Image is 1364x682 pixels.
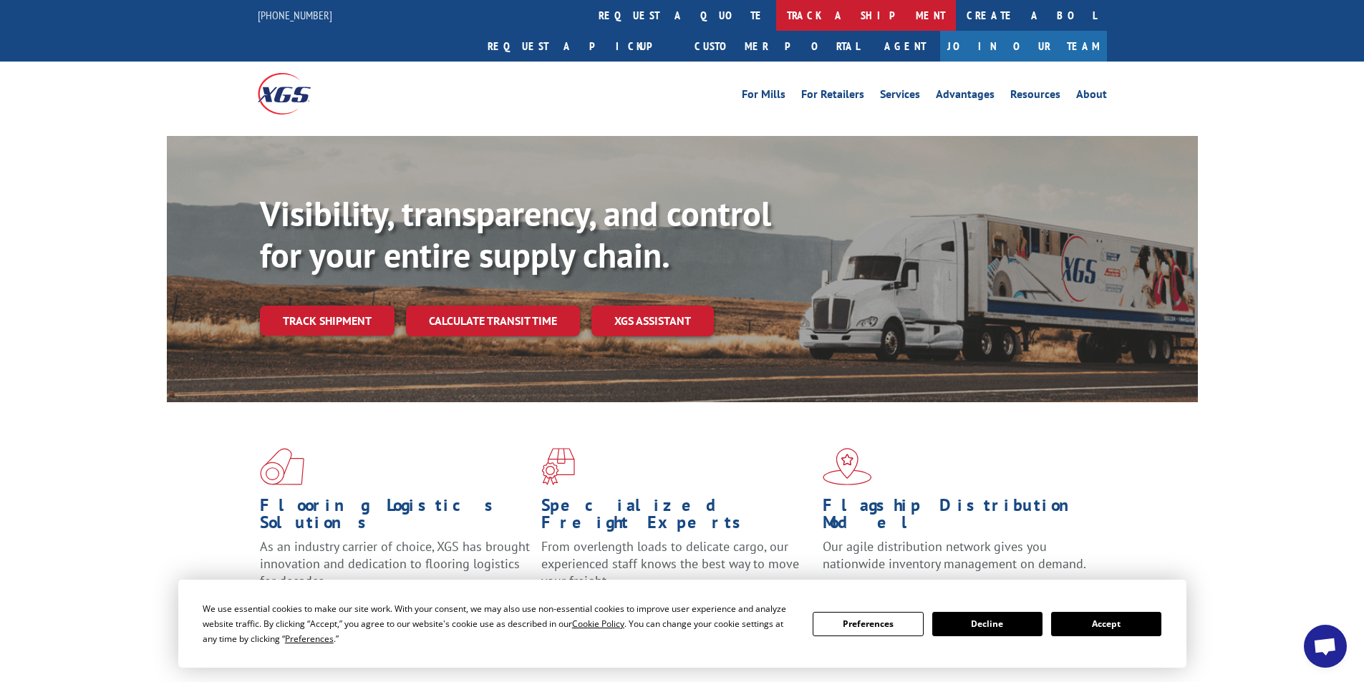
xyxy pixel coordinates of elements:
[178,580,1186,668] div: Cookie Consent Prompt
[932,612,1043,636] button: Decline
[870,31,940,62] a: Agent
[477,31,684,62] a: Request a pickup
[541,448,575,485] img: xgs-icon-focused-on-flooring-red
[1010,89,1060,104] a: Resources
[203,601,795,646] div: We use essential cookies to make our site work. With your consent, we may also use non-essential ...
[258,8,332,22] a: [PHONE_NUMBER]
[880,89,920,104] a: Services
[940,31,1107,62] a: Join Our Team
[1304,625,1347,668] div: Open chat
[541,497,812,538] h1: Specialized Freight Experts
[823,538,1086,572] span: Our agile distribution network gives you nationwide inventory management on demand.
[823,497,1093,538] h1: Flagship Distribution Model
[260,448,304,485] img: xgs-icon-total-supply-chain-intelligence-red
[260,306,395,336] a: Track shipment
[684,31,870,62] a: Customer Portal
[1051,612,1161,636] button: Accept
[813,612,923,636] button: Preferences
[823,448,872,485] img: xgs-icon-flagship-distribution-model-red
[742,89,785,104] a: For Mills
[801,89,864,104] a: For Retailers
[260,538,530,589] span: As an industry carrier of choice, XGS has brought innovation and dedication to flooring logistics...
[591,306,714,336] a: XGS ASSISTANT
[285,633,334,645] span: Preferences
[936,89,995,104] a: Advantages
[541,538,812,602] p: From overlength loads to delicate cargo, our experienced staff knows the best way to move your fr...
[572,618,624,630] span: Cookie Policy
[406,306,580,336] a: Calculate transit time
[1076,89,1107,104] a: About
[260,191,771,277] b: Visibility, transparency, and control for your entire supply chain.
[260,497,531,538] h1: Flooring Logistics Solutions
